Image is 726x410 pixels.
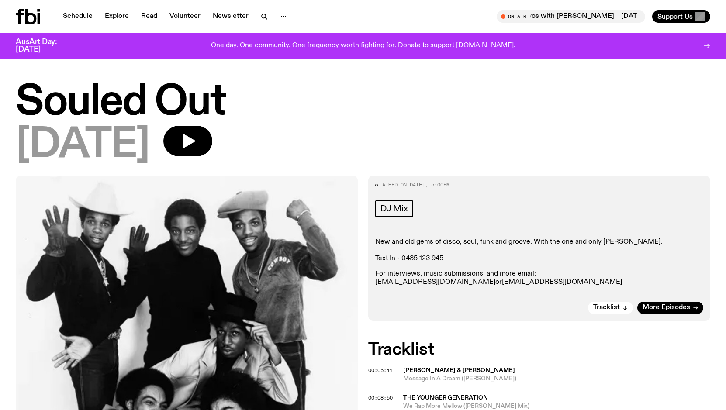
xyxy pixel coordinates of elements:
span: [DATE] [16,126,149,165]
a: Newsletter [207,10,254,23]
p: For interviews, music submissions, and more email: or [375,270,703,286]
span: DJ Mix [380,204,408,214]
button: On Air[DATE] Arvos with [PERSON_NAME][DATE] Arvos with [PERSON_NAME] [497,10,645,23]
span: Support Us [657,13,693,21]
span: [PERSON_NAME] & [PERSON_NAME] [403,367,515,373]
button: 00:08:50 [368,396,393,400]
span: 00:05:41 [368,367,393,374]
button: Tracklist [588,302,633,314]
span: The Younger Generation [403,395,488,401]
span: 00:08:50 [368,394,393,401]
button: Support Us [652,10,710,23]
a: More Episodes [637,302,703,314]
span: Tracklist [593,304,620,311]
a: [EMAIL_ADDRESS][DOMAIN_NAME] [502,279,622,286]
span: More Episodes [643,304,690,311]
p: One day. One community. One frequency worth fighting for. Donate to support [DOMAIN_NAME]. [211,42,515,50]
h1: Souled Out [16,83,710,122]
p: New and old gems of disco, soul, funk and groove. With the one and only [PERSON_NAME]. Text In - ... [375,238,703,263]
a: DJ Mix [375,200,413,217]
span: , 5:00pm [425,181,449,188]
a: Read [136,10,162,23]
a: [EMAIL_ADDRESS][DOMAIN_NAME] [375,279,495,286]
a: Explore [100,10,134,23]
a: Schedule [58,10,98,23]
span: Message In A Dream ([PERSON_NAME]) [403,375,710,383]
span: Aired on [382,181,407,188]
h2: Tracklist [368,342,710,358]
span: [DATE] [407,181,425,188]
button: 00:05:41 [368,368,393,373]
h3: AusArt Day: [DATE] [16,38,72,53]
a: Volunteer [164,10,206,23]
